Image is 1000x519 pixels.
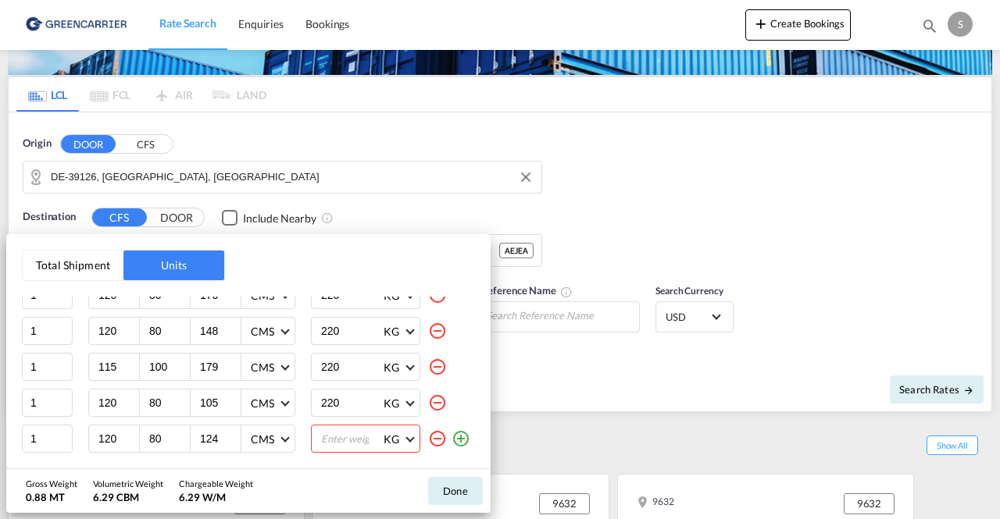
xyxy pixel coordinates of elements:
[428,429,447,448] md-icon: icon-minus-circle-outline
[97,324,139,338] input: L
[428,477,483,505] button: Done
[93,478,163,489] div: Volumetric Weight
[22,425,73,453] input: Qty
[198,432,241,446] input: H
[26,490,77,504] div: 0.88 MT
[22,353,73,381] input: Qty
[428,322,447,340] md-icon: icon-minus-circle-outline
[251,361,274,374] div: CMS
[384,432,399,446] div: KG
[428,393,447,412] md-icon: icon-minus-circle-outline
[428,357,447,376] md-icon: icon-minus-circle-outline
[251,325,274,338] div: CMS
[384,396,399,410] div: KG
[251,396,274,410] div: CMS
[97,360,139,374] input: L
[251,432,274,446] div: CMS
[148,360,190,374] input: W
[251,289,274,302] div: CMS
[148,324,190,338] input: W
[198,324,241,338] input: H
[179,478,253,489] div: Chargeable Weight
[198,396,241,410] input: H
[97,396,139,410] input: L
[23,251,123,280] button: Total Shipment
[320,318,382,344] input: Enter weight
[93,490,163,504] div: 6.29 CBM
[148,396,190,410] input: W
[320,389,382,416] input: Enter weight
[320,354,382,380] input: Enter weight
[384,289,399,302] div: KG
[384,325,399,338] div: KG
[26,478,77,489] div: Gross Weight
[148,432,190,446] input: W
[97,432,139,446] input: L
[179,490,253,504] div: 6.29 W/M
[384,361,399,374] div: KG
[452,429,470,448] md-icon: icon-plus-circle-outline
[123,251,224,280] button: Units
[22,389,73,417] input: Qty
[22,317,73,345] input: Qty
[320,425,382,452] input: Enter weight
[198,360,241,374] input: H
